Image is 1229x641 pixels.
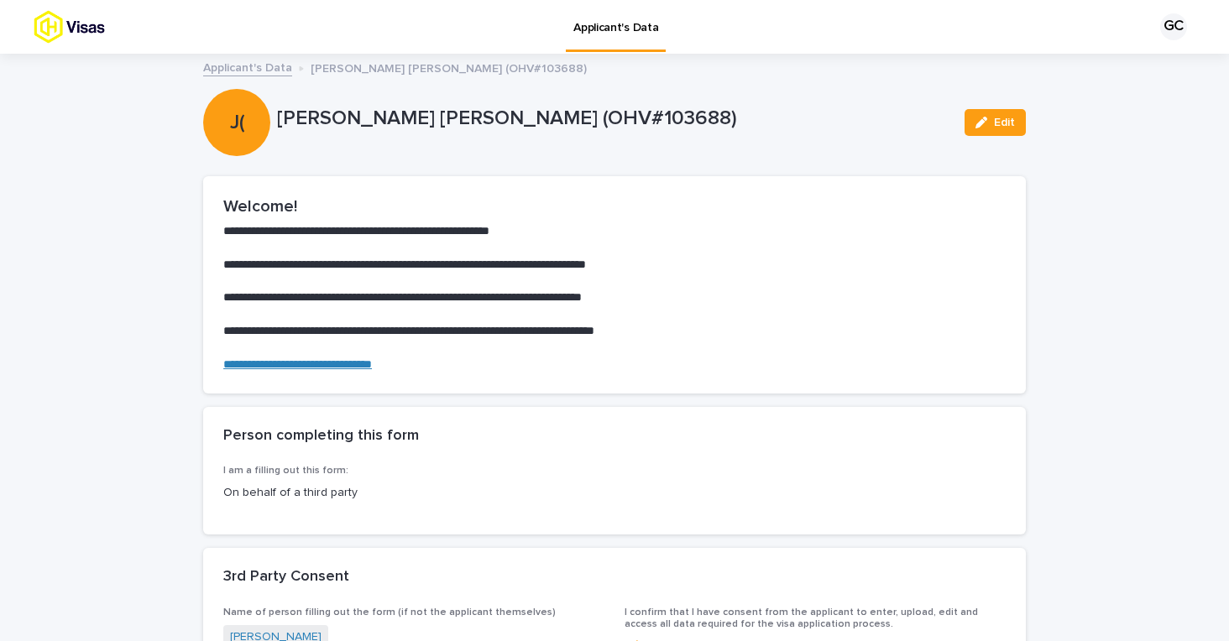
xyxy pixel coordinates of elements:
[223,607,556,618] span: Name of person filling out the form (if not the applicant themselves)
[311,58,587,76] p: [PERSON_NAME] [PERSON_NAME] (OHV#103688)
[223,484,471,502] p: On behalf of a third party
[223,466,348,476] span: I am a filling out this form:
[34,10,165,44] img: tx8HrbJQv2PFQx4TXEq5
[223,427,419,446] h2: Person completing this form
[277,107,951,131] p: [PERSON_NAME] [PERSON_NAME] (OHV#103688)
[223,568,349,586] h2: 3rd Party Consent
[994,117,1015,128] span: Edit
[203,57,292,76] a: Applicant's Data
[625,607,978,629] span: I confirm that I have consent from the applicant to enter, upload, edit and access all data requi...
[223,196,1006,216] h2: Welcome!
[203,43,270,134] div: J(
[965,109,1026,136] button: Edit
[1160,13,1187,40] div: GC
